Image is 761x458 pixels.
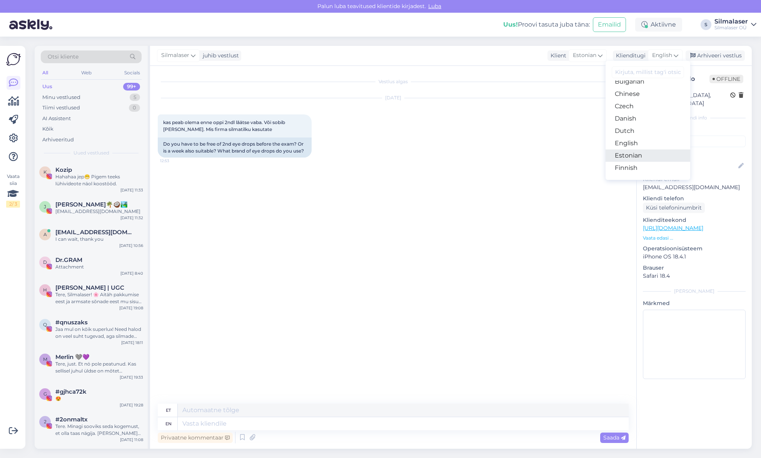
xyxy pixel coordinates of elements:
span: Helge Kalde | UGC [55,284,124,291]
div: Vaata siia [6,173,20,208]
span: Otsi kliente [48,53,78,61]
span: Estonian [573,51,596,60]
div: [DATE] 19:33 [120,374,143,380]
span: q [43,322,47,327]
div: [DATE] 19:08 [119,305,143,311]
span: 2 [44,419,47,424]
span: Saada [603,434,626,441]
span: #gjhca72k [55,388,87,395]
div: Silmalaser OÜ [714,25,748,31]
span: #2onmaltx [55,416,88,423]
div: Vestlus algas [158,78,629,85]
input: Kirjuta, millist tag'i otsid [612,66,684,78]
p: iPhone OS 18.4.1 [643,253,746,261]
span: Offline [709,75,743,83]
a: Czech [606,100,690,112]
span: Uued vestlused [73,149,109,156]
a: Dutch [606,125,690,137]
div: Tere, just. Et nö pole peatunud. Kas sellisel juhul üldse on mõtet kontrollida, kas sobiksin oper... [55,361,143,374]
span: J [44,204,46,210]
span: English [652,51,672,60]
p: Vaata edasi ... [643,235,746,242]
div: Privaatne kommentaar [158,433,233,443]
div: Attachment [55,263,143,270]
div: Küsi telefoninumbrit [643,203,705,213]
div: [DATE] 10:56 [119,243,143,248]
span: M [43,356,47,362]
div: 5 [130,94,140,101]
div: [DATE] 18:11 [121,340,143,346]
span: g [43,391,47,397]
p: Kliendi telefon [643,195,746,203]
div: [DATE] 8:40 [120,270,143,276]
a: French [606,174,690,186]
input: Lisa nimi [643,162,737,170]
span: Silmalaser [161,51,189,60]
div: AI Assistent [42,115,71,122]
a: Danish [606,112,690,125]
div: 0 [129,104,140,112]
a: [URL][DOMAIN_NAME] [643,225,703,232]
p: Kliendi tag'id [643,126,746,134]
div: 😍 [55,395,143,402]
div: Jaa mul on kõik superlux! Need halod on veel suht tugevad, aga silmade kuivus on juba palju parem... [55,326,143,340]
div: Kliendi info [643,114,746,121]
div: [DATE] 19:28 [120,402,143,408]
span: Janete Aas🌴🥥🏞️ [55,201,128,208]
img: Askly Logo [6,52,21,67]
div: Tere. Minagi sooviks seda kogemust, et olla taas nägija. [PERSON_NAME] alates neljandast klassist... [55,423,143,437]
div: 99+ [123,83,140,91]
div: Web [80,68,93,78]
a: English [606,137,690,149]
div: [DATE] 11:32 [120,215,143,221]
span: Luba [426,3,444,10]
div: Aktiivne [635,18,682,32]
div: Hahahaa jep😁 Pigem teeks lühivideote näol koostööd. [55,173,143,187]
div: 2 / 3 [6,201,20,208]
a: Estonian [606,149,690,162]
span: kas peab olema enne oppi 2ndl lǎätse vaba. Või sobib [PERSON_NAME]. Mis firma silmatilku kasutate [163,119,286,132]
div: S [701,19,711,30]
span: H [43,287,47,293]
p: [EMAIL_ADDRESS][DOMAIN_NAME] [643,183,746,191]
input: Lisa tag [643,136,746,147]
div: et [166,404,171,417]
div: Klient [547,52,566,60]
div: Do you have to be free of 2nd eye drops before the exam? Or is a week also suitable? What brand o... [158,138,312,158]
span: a [43,232,47,237]
span: K [43,169,47,175]
div: I can wait, thank you [55,236,143,243]
span: aulikkihellberg@hotmail.com [55,229,135,236]
a: Chinese [606,88,690,100]
p: Märkmed [643,299,746,307]
div: Proovi tasuta juba täna: [503,20,590,29]
p: Brauser [643,264,746,272]
div: Arhiveeri vestlus [686,50,745,61]
span: 12:53 [160,158,189,164]
div: juhib vestlust [200,52,239,60]
span: Merlin 🩶💜 [55,354,90,361]
div: Tere, Silmalaser! 🌸 Aitäh pakkumise eest ja armsate sõnade eest mu sisu kohta 🙏 See kõlab väga põ... [55,291,143,305]
a: Bulgarian [606,75,690,88]
b: Uus! [503,21,518,28]
a: Finnish [606,162,690,174]
span: D [43,259,47,265]
div: Uus [42,83,52,91]
span: #qnuszaks [55,319,88,326]
div: [DATE] 11:33 [120,187,143,193]
p: Operatsioonisüsteem [643,245,746,253]
div: [EMAIL_ADDRESS][DOMAIN_NAME] [55,208,143,215]
div: All [41,68,50,78]
div: Socials [123,68,142,78]
div: Kõik [42,125,53,133]
div: Klienditugi [613,52,646,60]
div: [DATE] [158,94,629,101]
p: Kliendi email [643,175,746,183]
div: [PERSON_NAME] [643,288,746,295]
button: Emailid [593,17,626,32]
div: Tiimi vestlused [42,104,80,112]
a: SilmalaserSilmalaser OÜ [714,18,756,31]
div: Arhiveeritud [42,136,74,144]
div: en [165,417,172,430]
p: Klienditeekond [643,216,746,224]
